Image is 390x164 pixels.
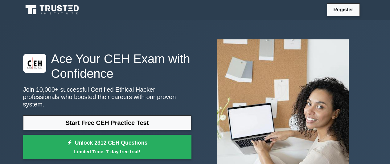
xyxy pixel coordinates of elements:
a: Register [330,6,357,14]
a: Start Free CEH Practice Test [23,115,191,130]
h1: Ace Your CEH Exam with Confidence [23,51,191,81]
small: Limited Time: 7-day free trial! [31,148,184,155]
p: Join 10,000+ successful Certified Ethical Hacker professionals who boosted their careers with our... [23,86,191,108]
a: Unlock 2312 CEH QuestionsLimited Time: 7-day free trial! [23,135,191,159]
